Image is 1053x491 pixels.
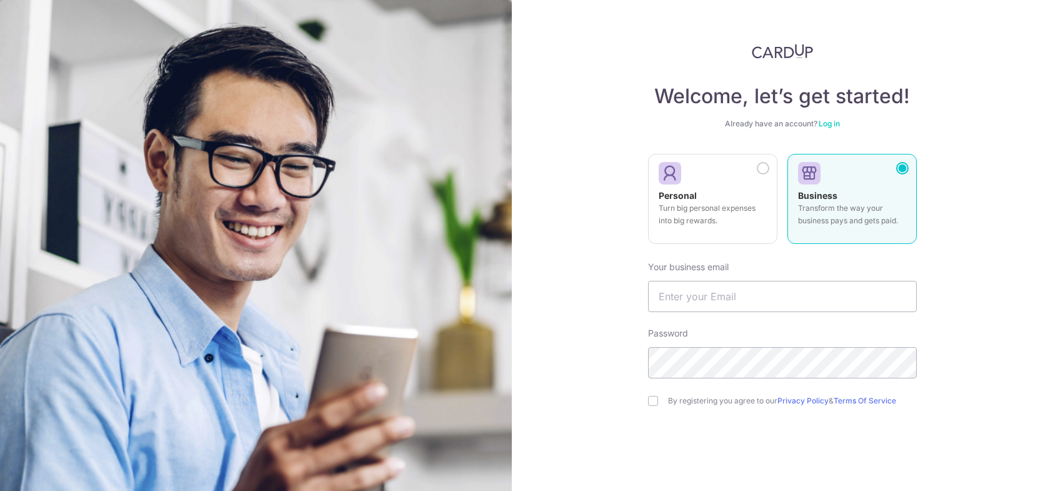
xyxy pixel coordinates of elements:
label: Your business email [648,261,729,273]
strong: Business [798,190,837,201]
h4: Welcome, let’s get started! [648,84,917,109]
img: CardUp Logo [752,44,813,59]
strong: Personal [659,190,697,201]
a: Personal Turn big personal expenses into big rewards. [648,154,777,251]
a: Business Transform the way your business pays and gets paid. [787,154,917,251]
a: Terms Of Service [834,396,896,405]
label: Password [648,327,688,340]
a: Log in [819,119,840,128]
input: Enter your Email [648,281,917,312]
div: Already have an account? [648,119,917,129]
a: Privacy Policy [777,396,829,405]
iframe: reCAPTCHA [687,431,877,480]
p: Transform the way your business pays and gets paid. [798,202,906,227]
p: Turn big personal expenses into big rewards. [659,202,767,227]
label: By registering you agree to our & [668,396,917,406]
